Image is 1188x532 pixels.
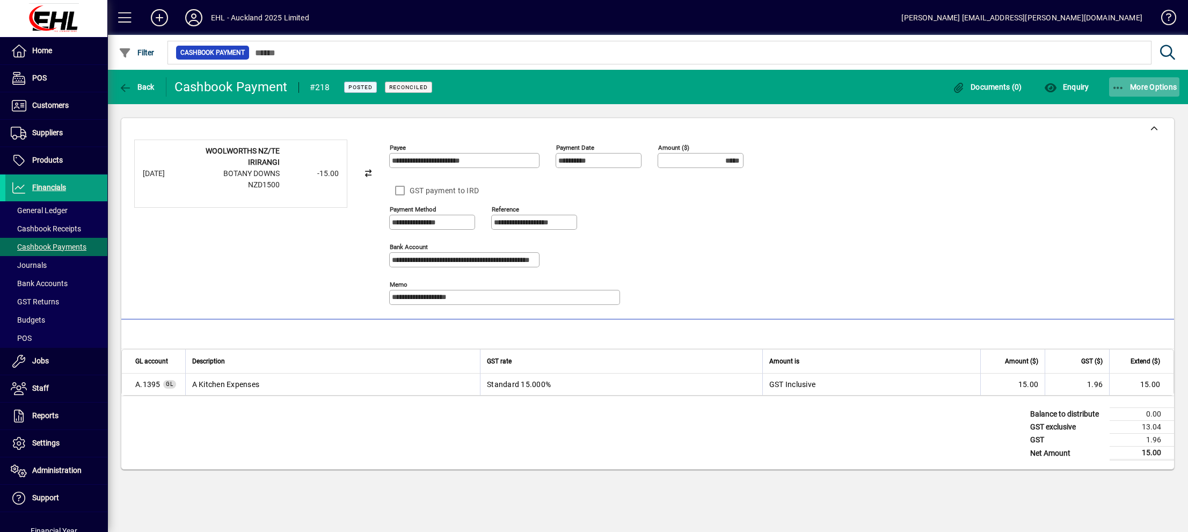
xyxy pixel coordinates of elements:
[32,183,66,192] span: Financials
[5,38,107,64] a: Home
[5,329,107,347] a: POS
[1025,434,1110,447] td: GST
[390,144,406,151] mat-label: Payee
[901,9,1142,26] div: [PERSON_NAME] [EMAIL_ADDRESS][PERSON_NAME][DOMAIN_NAME]
[390,206,436,213] mat-label: Payment method
[32,46,52,55] span: Home
[952,83,1022,91] span: Documents (0)
[1109,77,1180,97] button: More Options
[1110,421,1174,434] td: 13.04
[1045,374,1109,395] td: 1.96
[1025,421,1110,434] td: GST exclusive
[119,48,155,57] span: Filter
[11,279,68,288] span: Bank Accounts
[5,238,107,256] a: Cashbook Payments
[142,8,177,27] button: Add
[107,77,166,97] app-page-header-button: Back
[5,348,107,375] a: Jobs
[11,334,32,342] span: POS
[348,84,373,91] span: Posted
[192,355,225,367] span: Description
[1025,447,1110,460] td: Net Amount
[5,147,107,174] a: Products
[119,83,155,91] span: Back
[1025,408,1110,421] td: Balance to distribute
[1153,2,1175,37] a: Knowledge Base
[11,261,47,269] span: Journals
[180,47,245,58] span: Cashbook Payment
[310,79,330,96] div: #218
[32,439,60,447] span: Settings
[223,169,280,189] span: BOTANY DOWNS NZD1500
[177,8,211,27] button: Profile
[950,77,1025,97] button: Documents (0)
[5,457,107,484] a: Administration
[1005,355,1038,367] span: Amount ($)
[5,256,107,274] a: Journals
[1041,77,1091,97] button: Enquiry
[32,493,59,502] span: Support
[285,168,339,179] div: -15.00
[32,356,49,365] span: Jobs
[211,9,309,26] div: EHL - Auckland 2025 Limited
[1110,447,1174,460] td: 15.00
[390,281,407,288] mat-label: Memo
[769,355,799,367] span: Amount is
[32,384,49,392] span: Staff
[135,355,168,367] span: GL account
[143,168,186,179] div: [DATE]
[390,243,428,251] mat-label: Bank Account
[11,206,68,215] span: General Ledger
[11,224,81,233] span: Cashbook Receipts
[135,379,161,390] span: A Kitchen Expenses
[1081,355,1103,367] span: GST ($)
[5,220,107,238] a: Cashbook Receipts
[487,355,512,367] span: GST rate
[1044,83,1089,91] span: Enquiry
[980,374,1045,395] td: 15.00
[5,65,107,92] a: POS
[116,43,157,62] button: Filter
[5,311,107,329] a: Budgets
[1131,355,1160,367] span: Extend ($)
[174,78,288,96] div: Cashbook Payment
[1110,434,1174,447] td: 1.96
[5,293,107,311] a: GST Returns
[5,430,107,457] a: Settings
[11,243,86,251] span: Cashbook Payments
[556,144,594,151] mat-label: Payment Date
[5,120,107,147] a: Suppliers
[32,466,82,475] span: Administration
[116,77,157,97] button: Back
[206,147,280,166] strong: WOOLWORTHS NZ/TE IRIRANGI
[5,403,107,429] a: Reports
[32,156,63,164] span: Products
[480,374,762,395] td: Standard 15.000%
[1112,83,1177,91] span: More Options
[32,74,47,82] span: POS
[166,381,173,387] span: GL
[1110,408,1174,421] td: 0.00
[658,144,689,151] mat-label: Amount ($)
[1109,374,1174,395] td: 15.00
[32,128,63,137] span: Suppliers
[32,101,69,110] span: Customers
[5,201,107,220] a: General Ledger
[11,297,59,306] span: GST Returns
[185,374,480,395] td: A Kitchen Expenses
[5,375,107,402] a: Staff
[5,485,107,512] a: Support
[389,84,428,91] span: Reconciled
[32,411,59,420] span: Reports
[11,316,45,324] span: Budgets
[492,206,519,213] mat-label: Reference
[762,374,980,395] td: GST Inclusive
[5,274,107,293] a: Bank Accounts
[5,92,107,119] a: Customers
